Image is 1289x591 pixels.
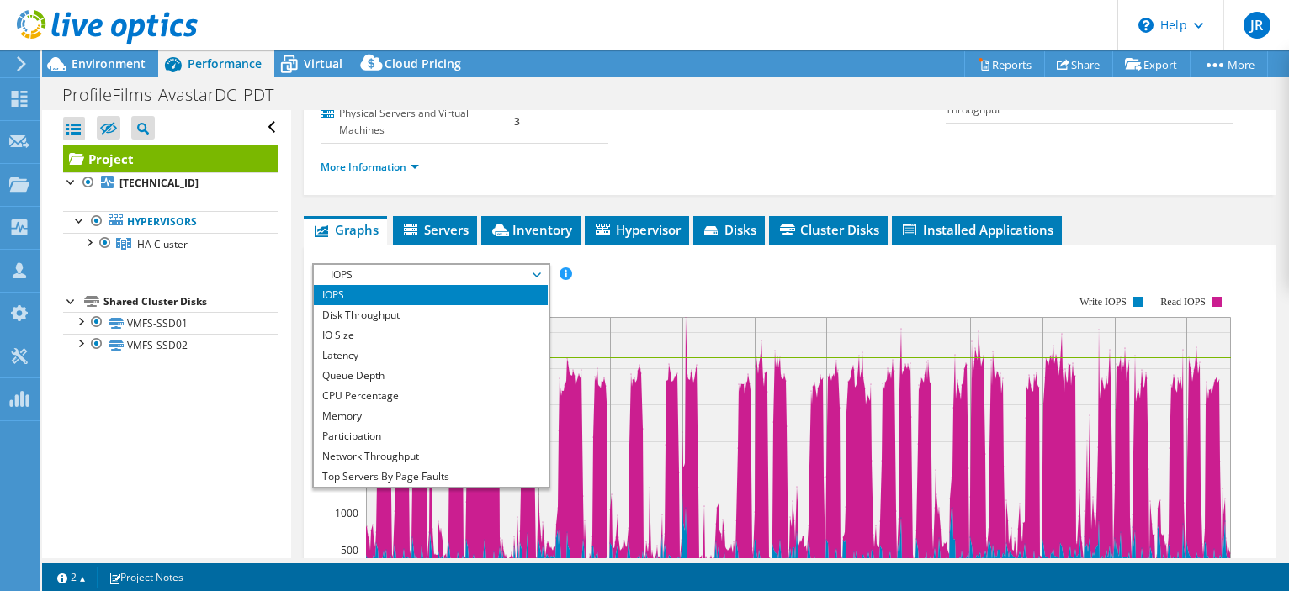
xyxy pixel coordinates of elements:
span: Graphs [312,221,379,238]
span: Hypervisor [593,221,681,238]
span: Disks [702,221,756,238]
label: Physical Servers and Virtual Machines [321,105,513,139]
a: [TECHNICAL_ID] [63,172,278,194]
b: 3 [514,114,520,129]
a: HA Cluster [63,233,278,255]
text: 500 [341,543,358,557]
a: Share [1044,51,1113,77]
li: Participation [314,426,547,446]
a: More Information [321,160,419,174]
text: Write IOPS [1080,296,1127,308]
span: JR [1244,12,1270,39]
li: Network Throughput [314,446,547,467]
a: Project Notes [97,567,195,588]
span: HA Cluster [137,237,188,251]
h1: ProfileFilms_AvastarDC_PDT [55,86,300,104]
span: IOPS [322,265,538,285]
text: Read IOPS [1161,296,1207,308]
svg: \n [1138,18,1154,33]
a: More [1190,51,1268,77]
a: 2 [45,567,98,588]
span: Servers [401,221,469,238]
div: Shared Cluster Disks [103,292,278,312]
li: Latency [314,346,547,366]
li: Memory [314,406,547,426]
a: Hypervisors [63,211,278,233]
a: Project [63,145,278,172]
span: Environment [72,55,146,71]
span: Cloud Pricing [385,55,461,71]
span: Cluster Disks [777,221,879,238]
a: VMFS-SSD01 [63,312,278,334]
li: IOPS [314,285,547,305]
a: Export [1112,51,1191,77]
text: 1000 [335,506,358,520]
span: Installed Applications [900,221,1053,238]
a: VMFS-SSD02 [63,334,278,356]
li: Queue Depth [314,366,547,386]
span: Virtual [304,55,342,71]
a: Reports [964,51,1045,77]
b: [TECHNICAL_ID] [119,176,199,190]
li: IO Size [314,325,547,346]
span: Performance [188,55,262,71]
li: Disk Throughput [314,305,547,325]
span: Inventory [490,221,572,238]
li: Top Servers By Page Faults [314,467,547,487]
li: CPU Percentage [314,386,547,406]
